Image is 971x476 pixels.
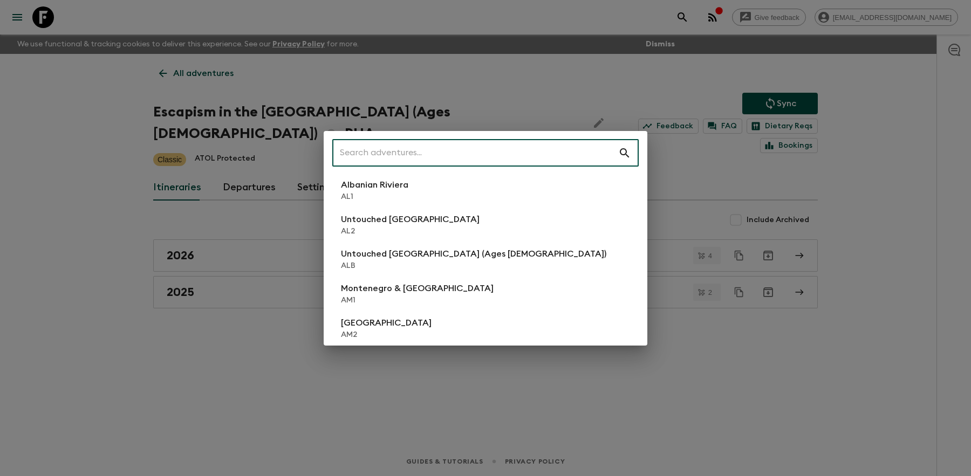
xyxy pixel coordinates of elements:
p: Untouched [GEOGRAPHIC_DATA] [341,213,480,226]
p: Montenegro & [GEOGRAPHIC_DATA] [341,282,494,295]
input: Search adventures... [332,138,618,168]
p: AM1 [341,295,494,306]
p: AL2 [341,226,480,237]
p: AL1 [341,191,408,202]
p: Albanian Riviera [341,178,408,191]
p: Untouched [GEOGRAPHIC_DATA] (Ages [DEMOGRAPHIC_DATA]) [341,247,606,260]
p: ALB [341,260,606,271]
p: [GEOGRAPHIC_DATA] [341,316,432,329]
p: AM2 [341,329,432,340]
